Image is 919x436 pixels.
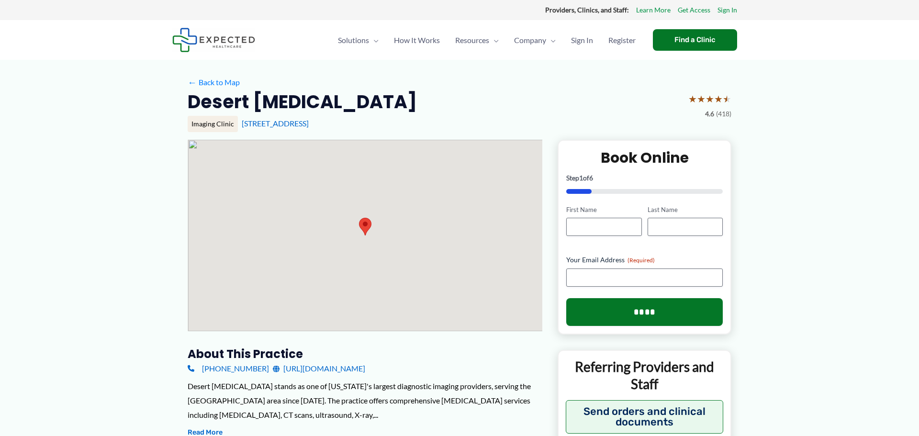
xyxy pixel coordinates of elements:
span: Sign In [571,23,593,57]
span: 1 [579,174,583,182]
span: (Required) [628,257,655,264]
a: SolutionsMenu Toggle [330,23,386,57]
span: (418) [716,108,731,120]
span: ★ [706,90,714,108]
a: Sign In [717,4,737,16]
strong: Providers, Clinics, and Staff: [545,6,629,14]
label: First Name [566,205,641,214]
span: How It Works [394,23,440,57]
span: ★ [688,90,697,108]
h2: Desert [MEDICAL_DATA] [188,90,417,113]
a: Find a Clinic [653,29,737,51]
span: Menu Toggle [489,23,499,57]
span: 6 [589,174,593,182]
span: ★ [714,90,723,108]
h2: Book Online [566,148,723,167]
a: Register [601,23,643,57]
span: Company [514,23,546,57]
span: Solutions [338,23,369,57]
nav: Primary Site Navigation [330,23,643,57]
label: Your Email Address [566,255,723,265]
p: Step of [566,175,723,181]
a: [STREET_ADDRESS] [242,119,309,128]
a: Learn More [636,4,671,16]
a: [URL][DOMAIN_NAME] [273,361,365,376]
a: Sign In [563,23,601,57]
span: ★ [697,90,706,108]
p: Referring Providers and Staff [566,358,723,393]
span: ★ [723,90,731,108]
span: ← [188,78,197,87]
span: Resources [455,23,489,57]
a: ←Back to Map [188,75,240,89]
span: Register [608,23,636,57]
a: Get Access [678,4,710,16]
a: ResourcesMenu Toggle [448,23,506,57]
span: Menu Toggle [369,23,379,57]
button: Send orders and clinical documents [566,400,723,434]
a: CompanyMenu Toggle [506,23,563,57]
label: Last Name [648,205,723,214]
img: Expected Healthcare Logo - side, dark font, small [172,28,255,52]
a: [PHONE_NUMBER] [188,361,269,376]
h3: About this practice [188,347,542,361]
a: How It Works [386,23,448,57]
div: Imaging Clinic [188,116,238,132]
span: 4.6 [705,108,714,120]
div: Desert [MEDICAL_DATA] stands as one of [US_STATE]'s largest diagnostic imaging providers, serving... [188,379,542,422]
span: Menu Toggle [546,23,556,57]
